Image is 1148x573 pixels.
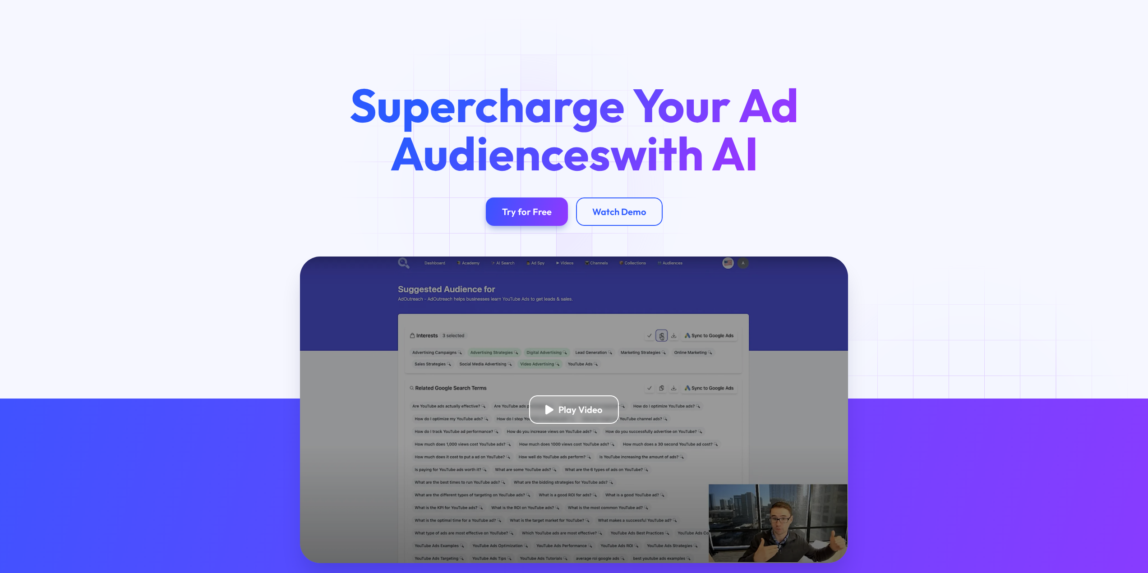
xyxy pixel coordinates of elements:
[610,124,758,183] span: with AI
[486,197,568,226] a: Try for Free
[502,206,552,217] div: Try for Free
[331,81,818,177] h1: Supercharge Your Ad Audiences
[558,404,603,415] div: Play Video
[592,206,646,217] div: Watch Demo
[300,257,848,563] a: open lightbox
